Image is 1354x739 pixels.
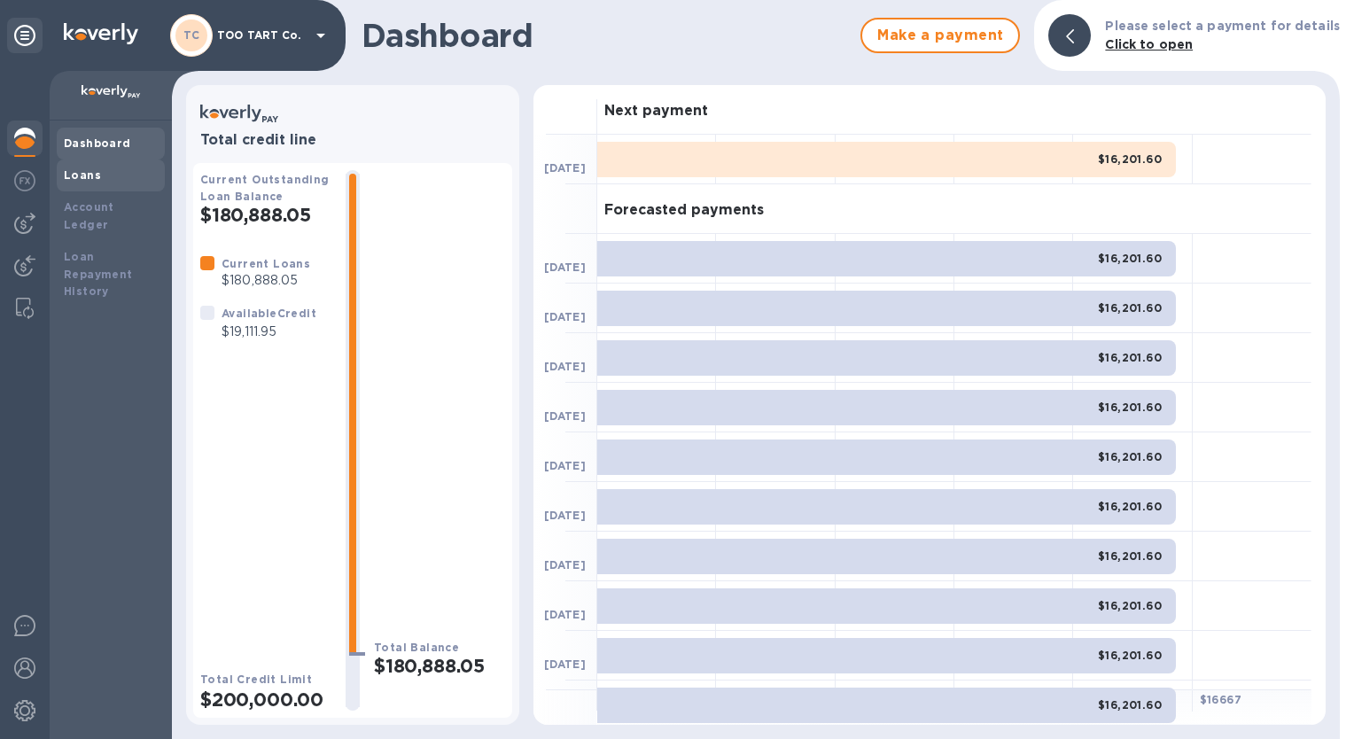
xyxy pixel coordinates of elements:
[14,170,35,191] img: Foreign exchange
[200,204,331,226] h2: $180,888.05
[64,200,114,231] b: Account Ledger
[362,17,852,54] h1: Dashboard
[1098,351,1162,364] b: $16,201.60
[604,202,764,219] h3: Forecasted payments
[1098,252,1162,265] b: $16,201.60
[544,558,586,572] b: [DATE]
[1098,698,1162,712] b: $16,201.60
[374,655,505,677] h2: $180,888.05
[1098,649,1162,662] b: $16,201.60
[64,136,131,150] b: Dashboard
[544,360,586,373] b: [DATE]
[544,608,586,621] b: [DATE]
[222,307,316,320] b: Available Credit
[374,641,459,654] b: Total Balance
[222,257,310,270] b: Current Loans
[876,25,1004,46] span: Make a payment
[222,323,316,341] p: $19,111.95
[544,310,586,323] b: [DATE]
[544,161,586,175] b: [DATE]
[544,657,586,671] b: [DATE]
[544,509,586,522] b: [DATE]
[200,688,331,711] h2: $200,000.00
[1098,599,1162,612] b: $16,201.60
[544,459,586,472] b: [DATE]
[200,132,505,149] h3: Total credit line
[1098,500,1162,513] b: $16,201.60
[217,29,306,42] p: TOO TART Co.
[200,673,312,686] b: Total Credit Limit
[1105,37,1193,51] b: Click to open
[1098,549,1162,563] b: $16,201.60
[860,18,1020,53] button: Make a payment
[200,173,330,203] b: Current Outstanding Loan Balance
[222,271,310,290] p: $180,888.05
[1098,401,1162,414] b: $16,201.60
[1098,450,1162,463] b: $16,201.60
[64,250,133,299] b: Loan Repayment History
[1098,301,1162,315] b: $16,201.60
[1105,19,1340,33] b: Please select a payment for details
[64,23,138,44] img: Logo
[604,103,708,120] h3: Next payment
[183,28,200,42] b: TC
[7,18,43,53] div: Unpin categories
[1200,693,1241,706] b: $ 16667
[544,261,586,274] b: [DATE]
[544,409,586,423] b: [DATE]
[64,168,101,182] b: Loans
[1098,152,1162,166] b: $16,201.60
